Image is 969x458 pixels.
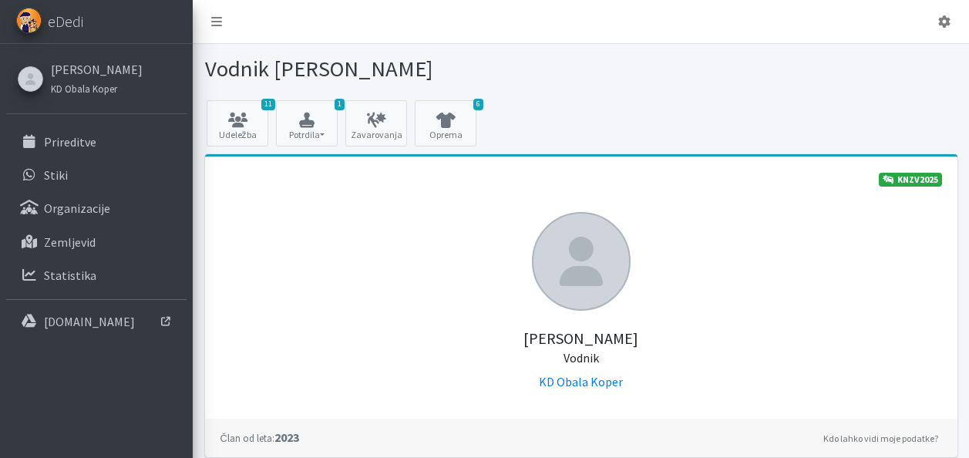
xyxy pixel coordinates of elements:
a: KD Obala Koper [51,79,143,97]
small: KD Obala Koper [51,83,117,95]
a: Zavarovanja [345,100,407,146]
a: Statistika [6,260,187,291]
a: 11 Udeležba [207,100,268,146]
small: Vodnik [564,350,599,365]
a: Stiki [6,160,187,190]
p: Stiki [44,167,68,183]
strong: 2023 [220,429,299,445]
small: Član od leta: [220,432,274,444]
a: 6 Oprema [415,100,476,146]
span: 6 [473,99,483,110]
a: KD Obala Koper [539,374,623,389]
p: Statistika [44,268,96,283]
a: Kdo lahko vidi moje podatke? [819,429,942,448]
h5: [PERSON_NAME] [220,311,942,366]
a: Prireditve [6,126,187,157]
span: 11 [261,99,275,110]
a: Zemljevid [6,227,187,258]
span: eDedi [48,10,83,33]
p: Organizacije [44,200,110,216]
h1: Vodnik [PERSON_NAME] [205,56,576,83]
a: Organizacije [6,193,187,224]
p: Prireditve [44,134,96,150]
img: eDedi [16,8,42,33]
span: 1 [335,99,345,110]
a: [PERSON_NAME] [51,60,143,79]
p: Zemljevid [44,234,96,250]
a: [DOMAIN_NAME] [6,306,187,337]
button: 1 Potrdila [276,100,338,146]
p: [DOMAIN_NAME] [44,314,135,329]
a: KNZV2025 [879,173,942,187]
